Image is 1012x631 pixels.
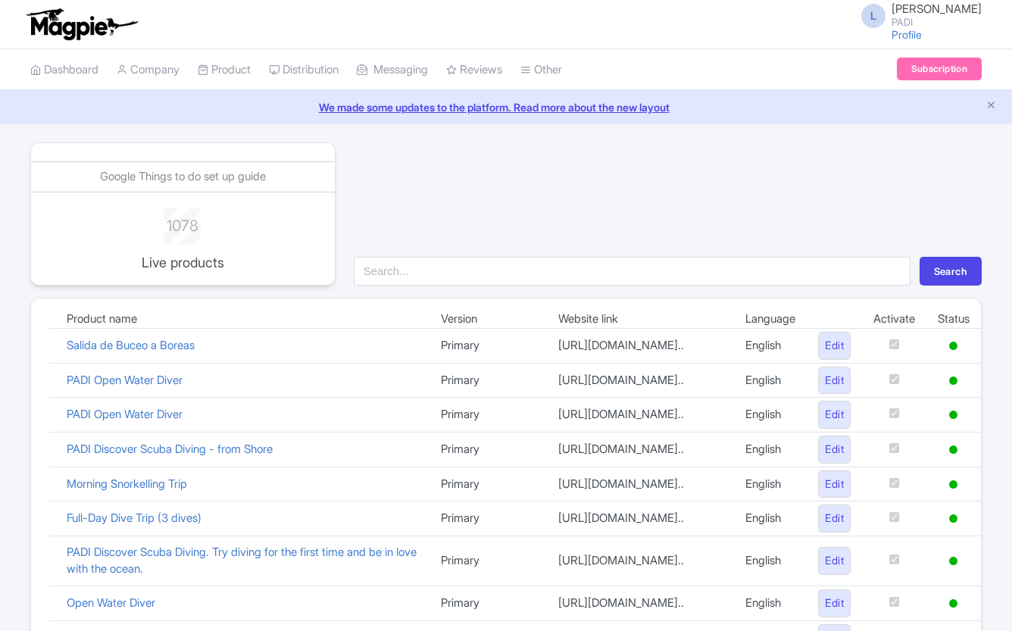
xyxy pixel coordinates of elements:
span: [PERSON_NAME] [892,2,982,16]
td: Primary [429,432,547,467]
a: Google Things to do set up guide [100,169,266,183]
a: Profile [892,28,922,41]
a: Edit [818,589,851,617]
td: English [734,501,807,536]
a: Edit [818,436,851,464]
td: English [734,363,807,398]
a: Subscription [897,58,982,80]
button: Close announcement [985,98,997,115]
td: Version [429,311,547,329]
a: We made some updates to the platform. Read more about the new layout [9,99,1003,115]
td: Primary [429,536,547,586]
td: [URL][DOMAIN_NAME].. [547,329,734,364]
td: English [734,536,807,586]
td: Product name [55,311,429,329]
a: Product [198,49,251,91]
td: Primary [429,329,547,364]
td: English [734,398,807,433]
td: Activate [862,311,926,329]
a: Messaging [357,49,428,91]
a: Edit [818,401,851,429]
div: 1078 [120,208,245,237]
td: Language [734,311,807,329]
img: logo-ab69f6fb50320c5b225c76a69d11143b.png [23,8,140,41]
td: Status [926,311,981,329]
a: Other [520,49,562,91]
a: Dashboard [30,49,98,91]
a: Edit [818,470,851,498]
td: English [734,329,807,364]
small: PADI [892,17,982,27]
a: PADI Discover Scuba Diving - from Shore [67,442,273,456]
a: Open Water Diver [67,595,155,610]
td: [URL][DOMAIN_NAME].. [547,432,734,467]
td: English [734,432,807,467]
a: Distribution [269,49,339,91]
td: [URL][DOMAIN_NAME].. [547,398,734,433]
td: English [734,586,807,620]
button: Search [920,257,982,286]
a: Edit [818,504,851,533]
td: Primary [429,363,547,398]
a: PADI Open Water Diver [67,373,183,387]
td: [URL][DOMAIN_NAME].. [547,363,734,398]
a: Salida de Buceo a Boreas [67,338,195,352]
a: PADI Discover Scuba Diving. Try diving for the first time and be in love with the ocean. [67,545,417,576]
td: [URL][DOMAIN_NAME].. [547,586,734,620]
a: Company [117,49,180,91]
a: Morning Snorkelling Trip [67,476,187,491]
a: Edit [818,367,851,395]
input: Search... [354,257,910,286]
td: Website link [547,311,734,329]
td: Primary [429,586,547,620]
span: L [861,4,885,28]
td: [URL][DOMAIN_NAME].. [547,536,734,586]
a: PADI Open Water Diver [67,407,183,421]
a: Full-Day Dive Trip (3 dives) [67,511,201,525]
td: English [734,467,807,501]
a: Edit [818,332,851,360]
a: Edit [818,547,851,575]
a: Reviews [446,49,502,91]
td: Primary [429,398,547,433]
a: L [PERSON_NAME] PADI [852,3,982,27]
p: Live products [120,252,245,273]
td: Primary [429,467,547,501]
td: Primary [429,501,547,536]
td: [URL][DOMAIN_NAME].. [547,501,734,536]
td: [URL][DOMAIN_NAME].. [547,467,734,501]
